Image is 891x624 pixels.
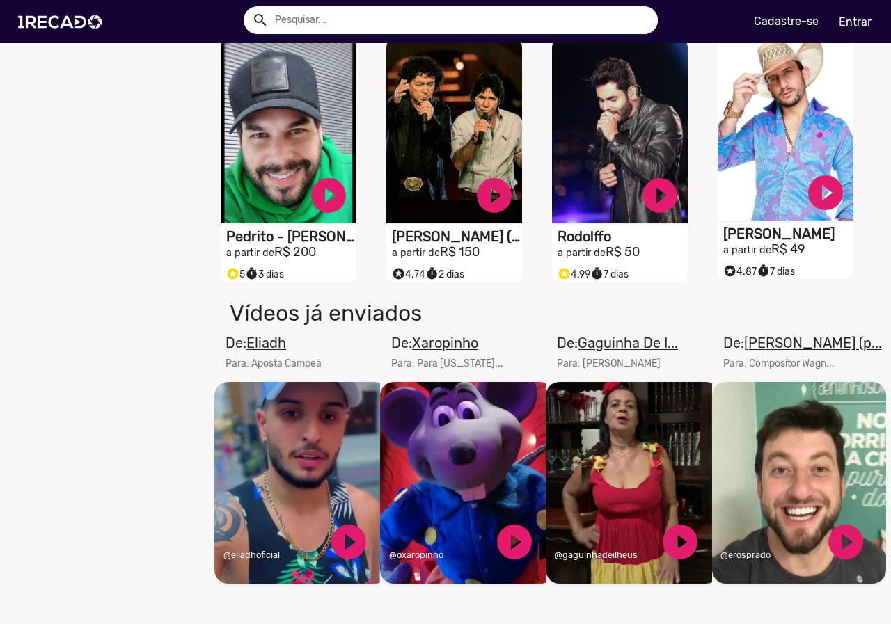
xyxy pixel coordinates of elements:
[639,175,681,216] a: play_circle_filled
[247,7,271,31] button: Example home icon
[590,267,604,280] small: timer
[555,550,638,560] u: @gaguinhadeilheus
[386,40,522,223] video: S1RECADO vídeos dedicados para fãs e empresas
[723,225,853,242] h1: [PERSON_NAME]
[245,264,258,280] i: timer
[558,247,606,259] small: a partir de
[659,521,701,563] a: play_circle_filled
[425,267,439,280] small: timer
[757,261,770,278] i: timer
[558,228,688,245] h1: Rodolffo
[226,228,356,245] h1: Pedrito - [PERSON_NAME] E Pedrito
[226,356,322,371] mat-card-subtitle: Para: Aposta Campeã
[718,37,853,221] video: S1RECADO vídeos dedicados para fãs e empresas
[226,245,356,260] h2: R$ 200
[757,264,770,278] small: timer
[830,10,881,34] a: Entrar
[558,264,571,280] i: Selo super talento
[392,245,522,260] h2: R$ 150
[221,40,356,223] video: S1RECADO vídeos dedicados para fãs e empresas
[226,247,274,259] small: a partir de
[473,175,515,216] a: play_circle_filled
[590,264,604,280] i: timer
[226,264,239,280] i: Selo super talento
[392,228,522,245] h1: [PERSON_NAME] ([PERSON_NAME] & [PERSON_NAME])
[252,12,269,29] mat-icon: Example home icon
[744,335,882,351] u: [PERSON_NAME] (p...
[226,269,245,280] span: 5
[557,333,678,353] mat-card-title: De:
[392,247,440,259] small: a partir de
[805,172,846,214] a: play_circle_filled
[265,6,658,34] input: Pesquisar...
[723,264,736,278] small: stars
[245,269,284,280] span: 3 dias
[723,266,757,278] span: 4.87
[392,264,405,280] i: Selo super talento
[308,175,349,216] a: play_circle_filled
[723,261,736,278] i: Selo super talento
[328,521,370,563] a: play_circle_filled
[219,300,640,326] h1: Vídeos já enviados
[391,333,503,353] mat-card-title: De:
[720,550,771,560] u: @erosprado
[380,382,554,584] video: Seu navegador não reproduz vídeo em HTML5
[754,15,819,28] u: Cadastre-se
[558,245,688,260] h2: R$ 50
[723,242,853,257] h2: R$ 49
[245,267,258,280] small: timer
[494,521,535,563] a: play_circle_filled
[557,356,678,371] mat-card-subtitle: Para: [PERSON_NAME]
[825,521,867,563] a: play_circle_filled
[712,382,886,584] video: Seu navegador não reproduz vídeo em HTML5
[425,269,464,280] span: 2 dias
[246,335,286,351] u: Eliadh
[723,244,771,256] small: a partir de
[214,382,388,584] video: Seu navegador não reproduz vídeo em HTML5
[757,266,795,278] span: 7 dias
[223,550,280,560] u: @eliadhoficial
[412,335,478,351] u: Xaropinho
[226,267,239,280] small: stars
[389,550,443,560] u: @oxaropinho
[578,335,678,351] u: Gaguinha De I...
[590,269,629,280] span: 7 dias
[392,269,425,280] span: 4.74
[391,356,503,371] mat-card-subtitle: Para: Para [US_STATE]...
[552,40,688,223] video: S1RECADO vídeos dedicados para fãs e empresas
[392,267,405,280] small: stars
[558,267,571,280] small: stars
[425,264,439,280] i: timer
[723,333,882,353] mat-card-title: De:
[723,356,882,371] mat-card-subtitle: Para: Compositor Wagn...
[558,269,590,280] span: 4.99
[226,333,322,353] mat-card-title: De:
[546,382,720,584] video: Seu navegador não reproduz vídeo em HTML5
